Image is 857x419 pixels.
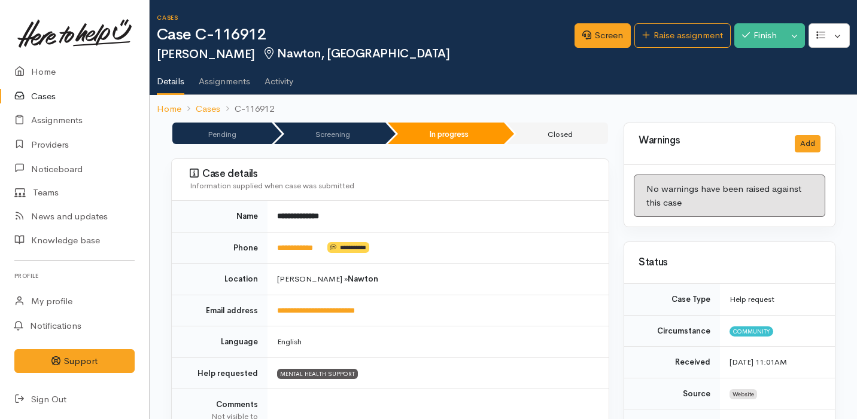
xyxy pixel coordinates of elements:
a: Home [157,102,181,116]
td: Source [624,378,720,409]
li: In progress [388,123,504,144]
button: Finish [734,23,785,48]
a: Cases [196,102,220,116]
button: Support [14,349,135,374]
td: Name [172,201,268,232]
td: Received [624,347,720,378]
h3: Status [639,257,820,268]
h6: Profile [14,268,135,284]
td: Help request [720,284,835,315]
a: Activity [265,60,293,94]
span: MENTAL HEALTH SUPPORT [277,369,358,378]
div: No warnings have been raised against this case [634,175,825,217]
td: Circumstance [624,315,720,347]
div: Information supplied when case was submitted [190,180,594,192]
span: Website [730,389,757,399]
td: Phone [172,232,268,264]
td: English [268,326,609,358]
span: Nawton, [GEOGRAPHIC_DATA] [262,46,450,61]
td: Location [172,264,268,295]
button: Add [795,135,820,152]
h3: Case details [190,168,594,180]
h6: Cases [157,14,575,21]
h3: Warnings [639,135,780,146]
a: Assignments [199,60,250,94]
td: Language [172,326,268,358]
li: Closed [506,123,608,144]
h2: [PERSON_NAME] [157,47,575,61]
a: Details [157,60,184,95]
li: Pending [172,123,272,144]
li: C-116912 [220,102,274,116]
td: Email address [172,295,268,326]
span: [PERSON_NAME] » [277,274,378,284]
li: Screening [274,123,385,144]
a: Screen [575,23,631,48]
span: Community [730,326,773,336]
td: Case Type [624,284,720,315]
nav: breadcrumb [150,95,857,123]
td: Help requested [172,357,268,389]
time: [DATE] 11:01AM [730,357,787,367]
h1: Case C-116912 [157,26,575,44]
b: Nawton [348,274,378,284]
a: Raise assignment [634,23,731,48]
